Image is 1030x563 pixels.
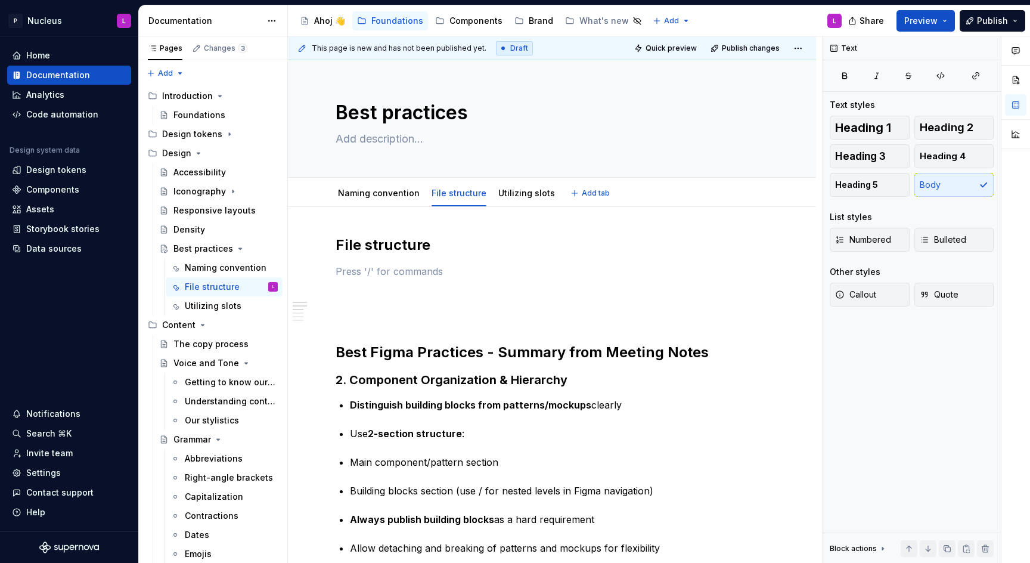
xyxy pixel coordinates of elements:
[529,15,553,27] div: Brand
[166,468,283,487] a: Right-angle brackets
[173,166,226,178] div: Accessibility
[830,544,877,553] div: Block actions
[27,15,62,27] div: Nucleus
[914,228,994,252] button: Bulleted
[26,89,64,101] div: Analytics
[10,146,80,155] div: Design system data
[185,510,238,522] div: Contractions
[350,513,494,525] strong: Always publish building blocks
[510,11,558,30] a: Brand
[154,239,283,258] a: Best practices
[185,472,273,484] div: Right-angle brackets
[2,8,136,33] button: PNucleusL
[914,144,994,168] button: Heading 4
[122,16,126,26] div: L
[173,185,226,197] div: Iconography
[7,503,131,522] button: Help
[920,122,973,134] span: Heading 2
[26,447,73,459] div: Invite team
[173,205,256,216] div: Responsive layouts
[830,211,872,223] div: List styles
[26,184,79,196] div: Components
[166,392,283,411] a: Understanding context
[722,44,780,53] span: Publish changes
[154,182,283,201] a: Iconography
[920,150,966,162] span: Heading 4
[162,128,222,140] div: Design tokens
[173,224,205,236] div: Density
[646,44,697,53] span: Quick preview
[7,444,131,463] a: Invite team
[510,44,528,53] span: Draft
[26,109,98,120] div: Code automation
[166,487,283,506] a: Capitalization
[336,373,567,387] strong: 2. Component Organization & Hierarchy
[185,300,241,312] div: Utilizing slots
[166,525,283,545] a: Dates
[26,408,80,420] div: Notifications
[314,15,345,27] div: Ahoj 👋
[707,40,785,57] button: Publish changes
[185,262,266,274] div: Naming convention
[664,16,679,26] span: Add
[7,160,131,180] a: Design tokens
[7,66,131,85] a: Documentation
[7,180,131,199] a: Components
[166,296,283,315] a: Utilizing slots
[26,467,61,479] div: Settings
[350,484,768,498] p: Building blocks section (use / for nested levels in Figma navigation)
[162,147,191,159] div: Design
[498,188,555,198] a: Utilizing slots
[830,228,910,252] button: Numbered
[914,116,994,140] button: Heading 2
[830,173,910,197] button: Heading 5
[166,258,283,277] a: Naming convention
[185,453,243,465] div: Abbreviations
[830,116,910,140] button: Heading 1
[173,109,225,121] div: Foundations
[579,15,629,27] div: What's new
[350,455,768,469] p: Main component/pattern section
[173,357,239,369] div: Voice and Tone
[567,185,615,202] button: Add tab
[173,243,233,255] div: Best practices
[185,548,212,560] div: Emojis
[7,85,131,104] a: Analytics
[350,541,768,555] p: Allow detaching and breaking of patterns and mockups for flexibility
[835,234,891,246] span: Numbered
[173,434,211,446] div: Grammar
[7,219,131,239] a: Storybook stories
[26,164,86,176] div: Design tokens
[582,188,610,198] span: Add tab
[830,144,910,168] button: Heading 3
[312,44,486,53] span: This page is new and has not been published yet.
[185,414,239,426] div: Our stylistics
[238,44,247,53] span: 3
[143,86,283,106] div: Introduction
[7,105,131,124] a: Code automation
[920,234,966,246] span: Bulleted
[7,200,131,219] a: Assets
[154,354,283,373] a: Voice and Tone
[338,188,420,198] a: Naming convention
[154,335,283,354] a: The copy process
[143,65,188,82] button: Add
[631,40,702,57] button: Quick preview
[173,338,249,350] div: The copy process
[430,11,507,30] a: Components
[371,15,423,27] div: Foundations
[835,179,878,191] span: Heading 5
[39,542,99,553] svg: Supernova Logo
[830,283,910,307] button: Callout
[333,98,766,127] textarea: Best practices
[26,50,50,61] div: Home
[833,16,836,26] div: L
[185,491,243,503] div: Capitalization
[352,11,428,30] a: Foundations
[904,15,938,27] span: Preview
[830,266,880,278] div: Other styles
[295,9,647,33] div: Page tree
[7,424,131,443] button: Search ⌘K
[154,106,283,125] a: Foundations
